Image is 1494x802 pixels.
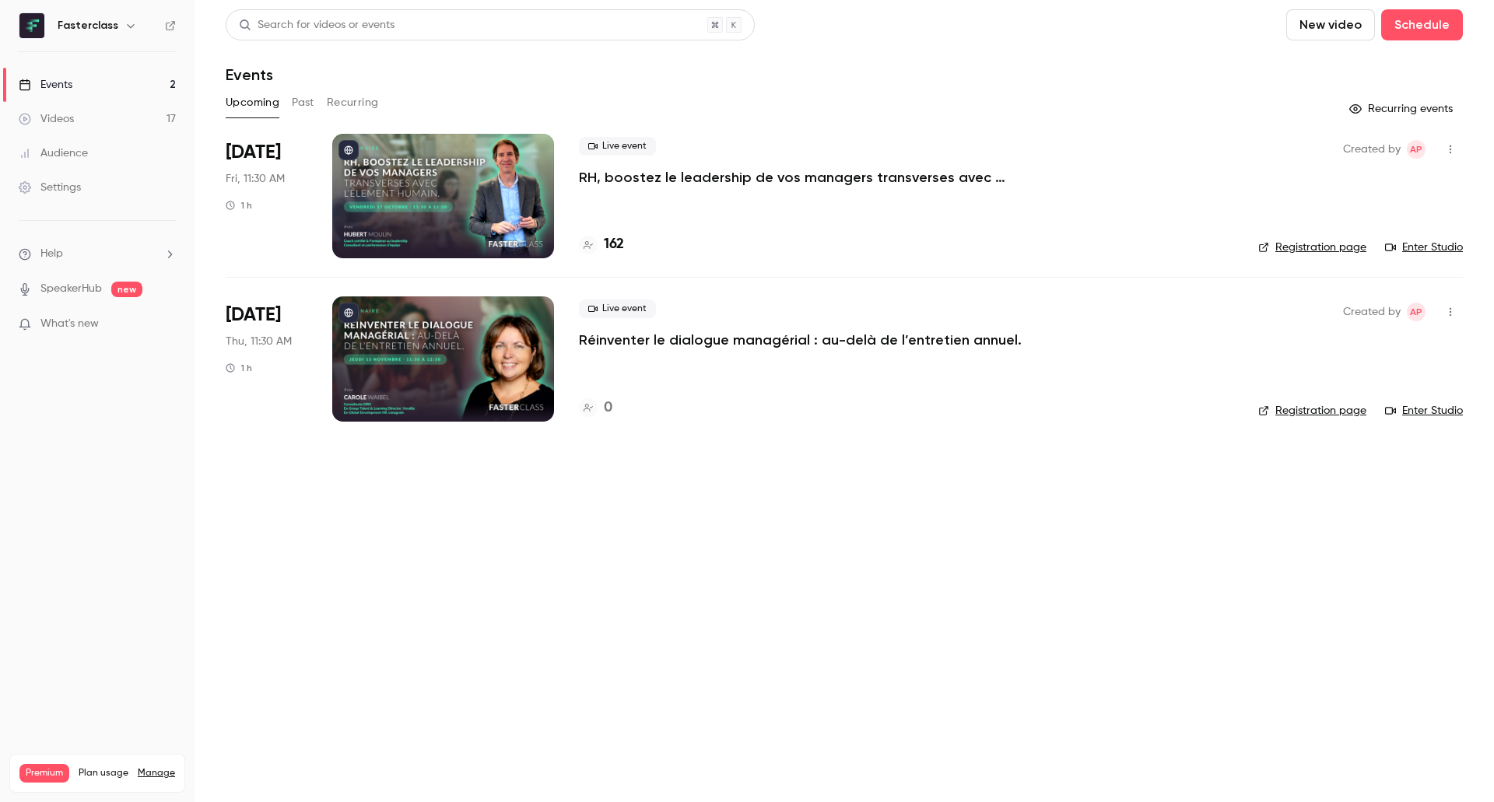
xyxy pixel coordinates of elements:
[1410,140,1422,159] span: AP
[1258,403,1366,419] a: Registration page
[1258,240,1366,255] a: Registration page
[19,145,88,161] div: Audience
[579,168,1046,187] a: RH, boostez le leadership de vos managers transverses avec l’Élement Humain.
[604,397,612,419] h4: 0
[1343,303,1401,321] span: Created by
[138,767,175,779] a: Manage
[40,246,63,262] span: Help
[19,246,176,262] li: help-dropdown-opener
[1407,140,1426,159] span: Amory Panné
[1385,240,1463,255] a: Enter Studio
[1286,9,1375,40] button: New video
[19,13,44,38] img: Fasterclass
[226,296,307,421] div: Nov 13 Thu, 11:30 AM (Europe/Paris)
[226,134,307,258] div: Oct 17 Fri, 11:30 AM (Europe/Paris)
[19,111,74,127] div: Videos
[579,137,656,156] span: Live event
[226,199,252,212] div: 1 h
[1410,303,1422,321] span: AP
[226,362,252,374] div: 1 h
[579,234,624,255] a: 162
[79,767,128,779] span: Plan usage
[1342,96,1463,121] button: Recurring events
[579,397,612,419] a: 0
[1407,303,1426,321] span: Amory Panné
[292,90,314,115] button: Past
[19,180,81,195] div: Settings
[111,282,142,297] span: new
[19,764,69,783] span: Premium
[579,331,1022,349] a: Réinventer le dialogue managérial : au-delà de l’entretien annuel.
[40,316,99,332] span: What's new
[1343,140,1401,159] span: Created by
[226,65,273,84] h1: Events
[604,234,624,255] h4: 162
[579,299,656,318] span: Live event
[1385,403,1463,419] a: Enter Studio
[40,281,102,297] a: SpeakerHub
[226,303,281,327] span: [DATE]
[226,334,292,349] span: Thu, 11:30 AM
[19,77,72,93] div: Events
[226,90,279,115] button: Upcoming
[226,140,281,165] span: [DATE]
[239,17,395,33] div: Search for videos or events
[327,90,379,115] button: Recurring
[58,18,118,33] h6: Fasterclass
[1381,9,1463,40] button: Schedule
[226,171,285,187] span: Fri, 11:30 AM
